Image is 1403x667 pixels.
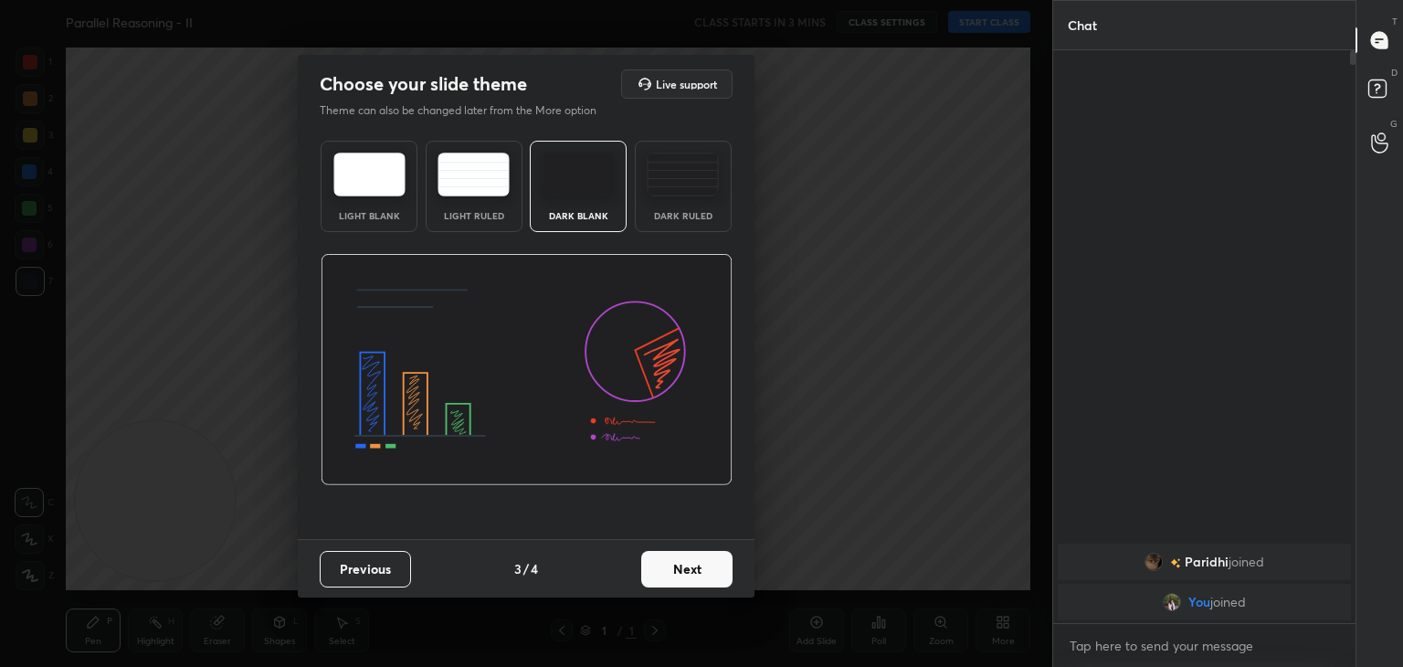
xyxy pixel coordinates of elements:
img: d32a3653a59a4f6dbabcf5fd46e7bda8.jpg [1163,593,1181,611]
img: 0a06fcf654564296be81283d75a63edf.jpg [1145,553,1163,571]
img: darkTheme.f0cc69e5.svg [543,153,615,196]
img: darkThemeBanner.d06ce4a2.svg [321,254,733,486]
button: Previous [320,551,411,588]
img: lightTheme.e5ed3b09.svg [333,153,406,196]
span: joined [1210,595,1246,609]
span: You [1188,595,1210,609]
h4: 4 [531,559,538,578]
h4: / [523,559,529,578]
div: Light Blank [332,211,406,220]
button: Next [641,551,733,588]
img: darkRuledTheme.de295e13.svg [647,153,719,196]
span: joined [1229,555,1264,569]
p: Theme can also be changed later from the More option [320,102,616,119]
h2: Choose your slide theme [320,72,527,96]
div: grid [1053,540,1356,624]
p: G [1390,117,1398,131]
img: no-rating-badge.077c3623.svg [1170,558,1181,568]
p: D [1391,66,1398,79]
div: Dark Blank [542,211,615,220]
div: Light Ruled [438,211,511,220]
span: Paridhi [1185,555,1229,569]
p: Chat [1053,1,1112,49]
img: lightRuledTheme.5fabf969.svg [438,153,510,196]
div: Dark Ruled [647,211,720,220]
h5: Live support [656,79,717,90]
p: T [1392,15,1398,28]
h4: 3 [514,559,522,578]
